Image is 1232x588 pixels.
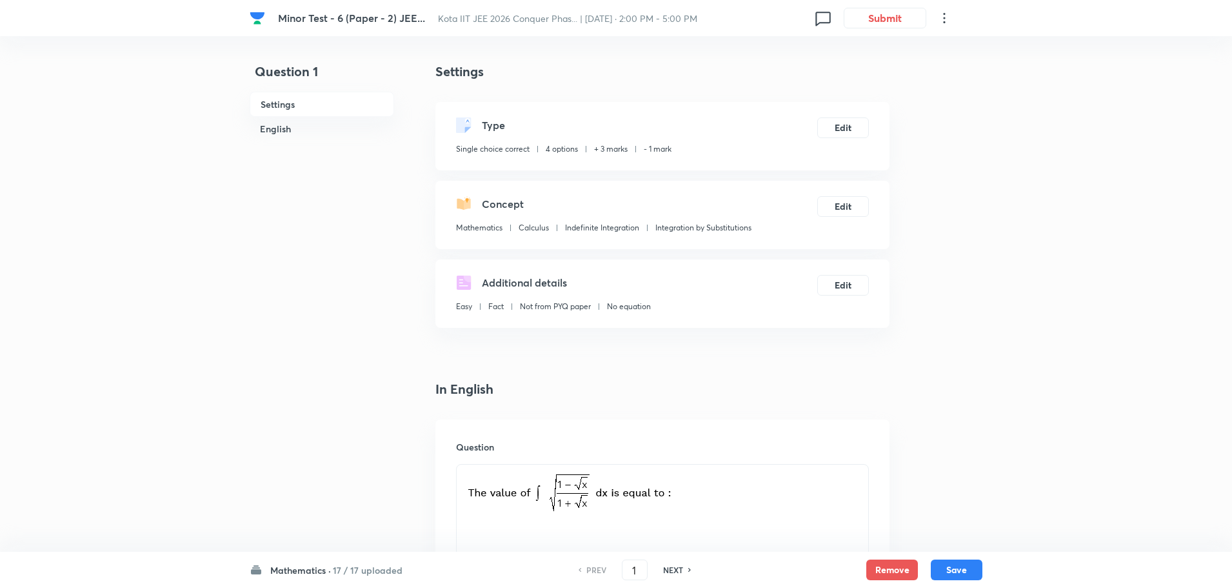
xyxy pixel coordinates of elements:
[456,222,502,234] p: Mathematics
[250,62,394,92] h4: Question 1
[438,12,697,25] span: Kota IIT JEE 2026 Conquer Phas... | [DATE] · 2:00 PM - 5:00 PM
[250,10,268,26] a: Company Logo
[482,275,567,290] h5: Additional details
[594,143,628,155] p: + 3 marks
[663,564,683,576] h6: NEXT
[456,117,472,133] img: questionType.svg
[655,222,751,234] p: Integration by Substitutions
[456,275,472,290] img: questionDetails.svg
[931,560,982,580] button: Save
[866,560,918,580] button: Remove
[333,563,402,577] h6: 17 / 17 uploaded
[435,380,889,399] h4: In English
[519,222,549,234] p: Calculus
[482,196,524,212] h5: Concept
[482,117,505,133] h5: Type
[565,222,639,234] p: Indefinite Integration
[466,472,673,512] img: 30-08-25-04:57:30-AM
[250,92,394,117] h6: Settings
[456,301,472,312] p: Easy
[456,196,472,212] img: questionConcept.svg
[546,143,578,155] p: 4 options
[520,301,591,312] p: Not from PYQ paper
[607,301,651,312] p: No equation
[817,117,869,138] button: Edit
[270,563,331,577] h6: Mathematics ·
[488,301,504,312] p: Fact
[250,10,265,26] img: Company Logo
[844,8,926,28] button: Submit
[456,440,869,454] h6: Question
[817,196,869,217] button: Edit
[278,11,425,25] span: Minor Test - 6 (Paper - 2) JEE...
[456,143,530,155] p: Single choice correct
[817,275,869,296] button: Edit
[250,117,394,141] h6: English
[586,564,606,576] h6: PREV
[435,62,889,81] h4: Settings
[644,143,671,155] p: - 1 mark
